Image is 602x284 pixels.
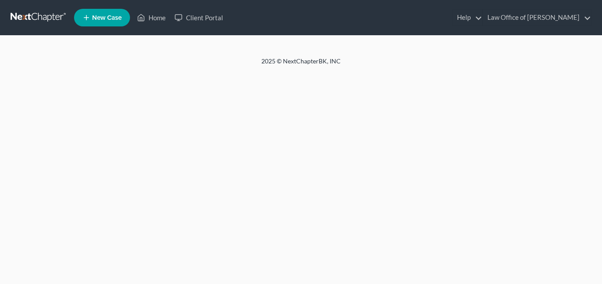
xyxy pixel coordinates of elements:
[133,10,170,26] a: Home
[74,9,130,26] new-legal-case-button: New Case
[170,10,227,26] a: Client Portal
[483,10,591,26] a: Law Office of [PERSON_NAME]
[453,10,482,26] a: Help
[50,57,552,73] div: 2025 © NextChapterBK, INC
